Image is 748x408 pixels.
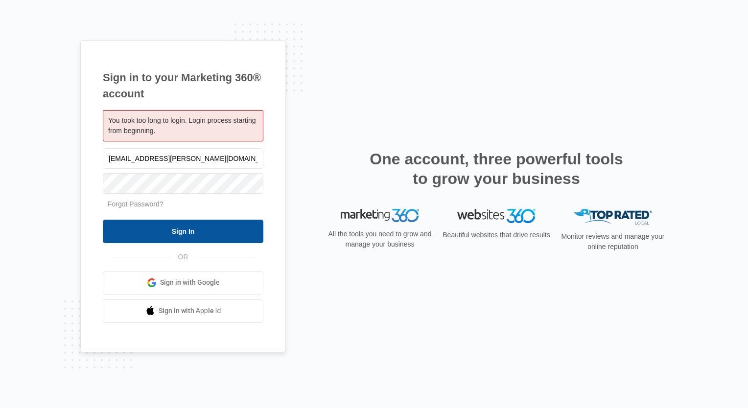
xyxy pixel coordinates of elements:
input: Email [103,148,263,169]
h2: One account, three powerful tools to grow your business [367,149,626,188]
img: Marketing 360 [341,209,419,223]
span: Sign in with Apple Id [159,306,221,316]
p: Monitor reviews and manage your online reputation [558,231,668,252]
span: OR [171,252,195,262]
a: Sign in with Google [103,271,263,295]
p: All the tools you need to grow and manage your business [325,229,435,249]
img: Websites 360 [457,209,536,223]
input: Sign In [103,220,263,243]
span: Sign in with Google [160,277,220,288]
a: Sign in with Apple Id [103,299,263,323]
img: Top Rated Local [574,209,652,225]
p: Beautiful websites that drive results [442,230,551,240]
span: You took too long to login. Login process starting from beginning. [108,116,256,135]
a: Forgot Password? [108,200,164,208]
h1: Sign in to your Marketing 360® account [103,69,263,102]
